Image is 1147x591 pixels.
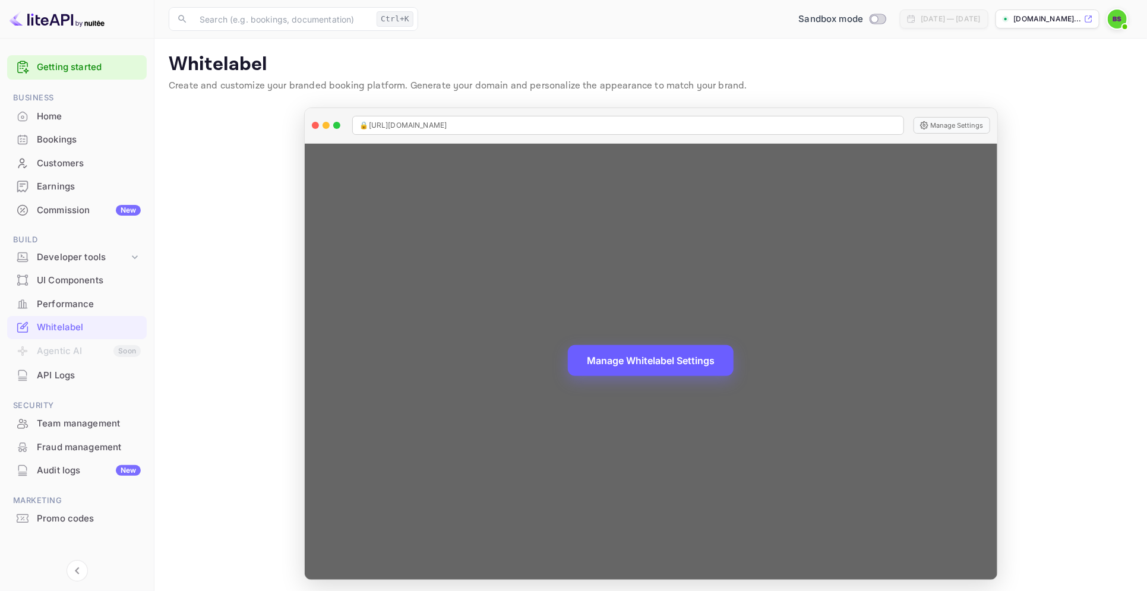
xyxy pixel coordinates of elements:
[37,133,141,147] div: Bookings
[7,293,147,316] div: Performance
[7,247,147,268] div: Developer tools
[7,269,147,292] div: UI Components
[7,436,147,459] div: Fraud management
[7,494,147,507] span: Marketing
[7,459,147,481] a: Audit logsNew
[169,79,1133,93] p: Create and customize your branded booking platform. Generate your domain and personalize the appe...
[37,321,141,334] div: Whitelabel
[7,316,147,338] a: Whitelabel
[7,507,147,529] a: Promo codes
[921,14,980,24] div: [DATE] — [DATE]
[7,436,147,458] a: Fraud management
[7,105,147,127] a: Home
[37,157,141,170] div: Customers
[37,274,141,287] div: UI Components
[37,441,141,454] div: Fraud management
[37,251,129,264] div: Developer tools
[7,55,147,80] div: Getting started
[169,53,1133,77] p: Whitelabel
[37,298,141,311] div: Performance
[914,117,990,134] button: Manage Settings
[7,152,147,174] a: Customers
[37,417,141,431] div: Team management
[1014,14,1082,24] p: [DOMAIN_NAME]...
[7,316,147,339] div: Whitelabel
[7,507,147,530] div: Promo codes
[67,560,88,581] button: Collapse navigation
[37,464,141,478] div: Audit logs
[799,12,864,26] span: Sandbox mode
[7,175,147,197] a: Earnings
[7,199,147,221] a: CommissionNew
[37,512,141,526] div: Promo codes
[37,61,141,74] a: Getting started
[7,364,147,386] a: API Logs
[7,412,147,435] div: Team management
[37,110,141,124] div: Home
[7,175,147,198] div: Earnings
[1108,10,1127,29] img: Bayu Setiawan
[37,369,141,383] div: API Logs
[360,120,447,131] span: 🔒 [URL][DOMAIN_NAME]
[116,465,141,476] div: New
[7,91,147,105] span: Business
[7,293,147,315] a: Performance
[7,128,147,150] a: Bookings
[7,128,147,151] div: Bookings
[568,345,734,376] button: Manage Whitelabel Settings
[7,412,147,434] a: Team management
[10,10,105,29] img: LiteAPI logo
[7,269,147,291] a: UI Components
[7,459,147,482] div: Audit logsNew
[7,199,147,222] div: CommissionNew
[794,12,891,26] div: Switch to Production mode
[7,399,147,412] span: Security
[377,11,413,27] div: Ctrl+K
[37,180,141,194] div: Earnings
[192,7,372,31] input: Search (e.g. bookings, documentation)
[7,152,147,175] div: Customers
[7,105,147,128] div: Home
[37,204,141,217] div: Commission
[7,364,147,387] div: API Logs
[116,205,141,216] div: New
[7,233,147,246] span: Build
